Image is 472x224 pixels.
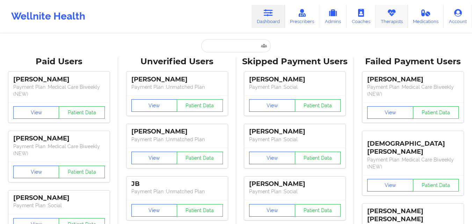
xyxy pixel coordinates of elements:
button: View [131,204,177,217]
button: Patient Data [413,179,459,192]
div: Unverified Users [123,56,231,67]
p: Payment Plan : Unmatched Plan [131,84,223,91]
div: [PERSON_NAME] [249,75,341,84]
div: [PERSON_NAME] [367,75,459,84]
div: [PERSON_NAME] [13,135,105,143]
div: [PERSON_NAME] [13,194,105,202]
button: Patient Data [177,204,223,217]
a: Medications [408,5,444,28]
div: [PERSON_NAME] [249,128,341,136]
a: Coaches [347,5,376,28]
p: Payment Plan : Social [249,136,341,143]
p: Payment Plan : Social [249,188,341,195]
button: View [131,152,177,164]
button: Patient Data [177,152,223,164]
p: Payment Plan : Social [249,84,341,91]
a: Admins [319,5,347,28]
button: Patient Data [295,99,341,112]
p: Payment Plan : Unmatched Plan [131,188,223,195]
button: Patient Data [59,106,105,119]
div: [PERSON_NAME] [13,75,105,84]
button: View [367,106,413,119]
button: Patient Data [413,106,459,119]
button: Patient Data [59,166,105,178]
div: [PERSON_NAME] [131,128,223,136]
button: View [249,152,295,164]
a: Account [444,5,472,28]
div: [DEMOGRAPHIC_DATA][PERSON_NAME] [367,135,459,156]
button: Patient Data [295,152,341,164]
button: View [13,166,59,178]
button: View [367,179,413,192]
p: Payment Plan : Medical Care Biweekly (NEW) [13,84,105,97]
a: Prescribers [285,5,320,28]
a: Therapists [376,5,408,28]
div: [PERSON_NAME] [PERSON_NAME] [367,207,459,223]
div: Paid Users [5,56,113,67]
div: [PERSON_NAME] [249,180,341,188]
div: [PERSON_NAME] [131,75,223,84]
button: Patient Data [177,99,223,112]
button: View [249,204,295,217]
p: Payment Plan : Unmatched Plan [131,136,223,143]
button: View [249,99,295,112]
div: Skipped Payment Users [241,56,349,67]
p: Payment Plan : Medical Care Biweekly (NEW) [13,143,105,157]
div: JB [131,180,223,188]
button: View [13,106,59,119]
p: Payment Plan : Medical Care Biweekly (NEW) [367,84,459,97]
a: Dashboard [252,5,285,28]
p: Payment Plan : Social [13,202,105,209]
button: View [131,99,177,112]
p: Payment Plan : Medical Care Biweekly (NEW) [367,156,459,170]
button: Patient Data [295,204,341,217]
div: Failed Payment Users [359,56,467,67]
